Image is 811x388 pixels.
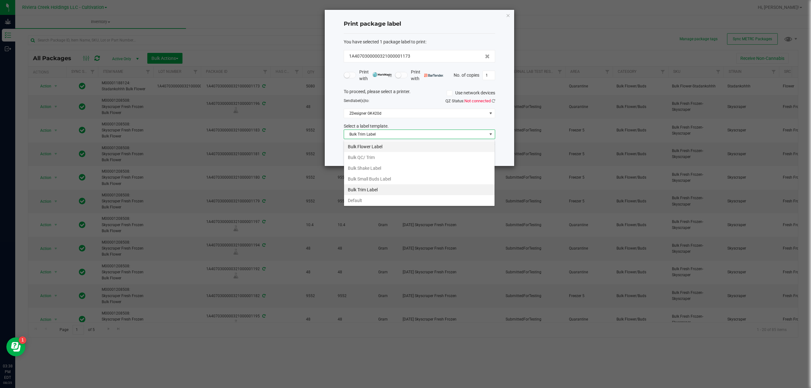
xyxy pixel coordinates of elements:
[445,99,495,103] span: QZ Status:
[344,39,425,44] span: You have selected 1 package label to print
[411,69,444,82] span: Print with
[344,141,495,152] li: Bulk Flower Label
[344,195,495,206] li: Default
[454,72,479,77] span: No. of copies
[464,99,491,103] span: Not connected
[344,152,495,163] li: Bulk QC/ Trim
[349,53,410,60] span: 1A4070300000321000001173
[344,174,495,184] li: Bulk Small Buds Label
[352,99,365,103] span: label(s)
[424,74,444,77] img: bartender.png
[344,20,495,28] h4: Print package label
[339,88,500,98] div: To proceed, please select a printer.
[344,184,495,195] li: Bulk Trim Label
[359,69,392,82] span: Print with
[339,123,500,130] div: Select a label template.
[344,130,487,139] span: Bulk Trim Label
[344,39,495,45] div: :
[447,90,495,96] label: Use network devices
[344,163,495,174] li: Bulk Shake Label
[19,336,26,344] iframe: Resource center unread badge
[344,99,369,103] span: Send to:
[373,72,392,77] img: mark_magic_cybra.png
[344,109,487,118] span: ZDesigner GK420d
[6,337,25,356] iframe: Resource center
